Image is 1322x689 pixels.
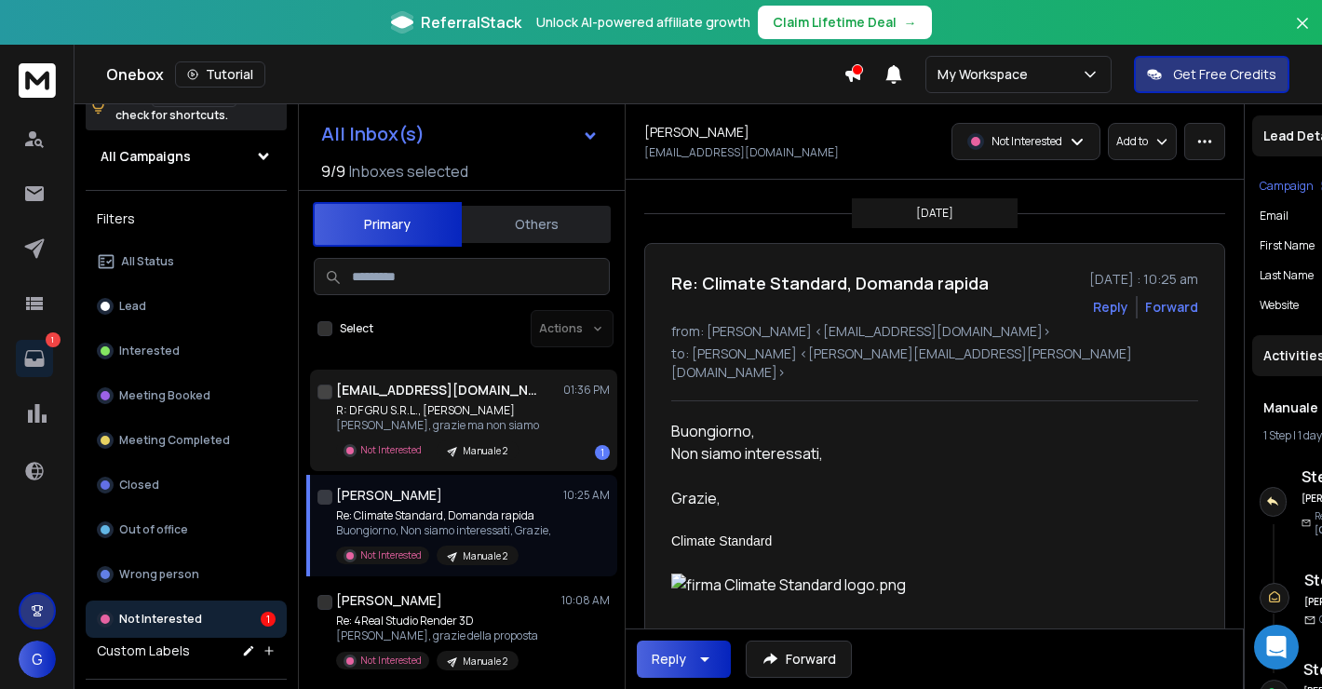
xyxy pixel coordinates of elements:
button: Meeting Booked [86,377,287,414]
span: → [904,13,917,32]
button: All Campaigns [86,138,287,175]
button: Lead [86,288,287,325]
p: Manuale 2 [463,444,507,458]
p: Not Interested [119,612,202,627]
h1: All Campaigns [101,147,191,166]
h1: [PERSON_NAME] [336,591,442,610]
p: Email [1260,209,1288,223]
p: 1 [46,332,61,347]
div: Reply [652,650,686,669]
p: [EMAIL_ADDRESS][DOMAIN_NAME] [644,145,839,160]
p: from: [PERSON_NAME] <[EMAIL_ADDRESS][DOMAIN_NAME]> [671,322,1198,341]
h1: [EMAIL_ADDRESS][DOMAIN_NAME] [336,381,541,399]
p: Not Interested [360,548,422,562]
p: Out of office [119,522,188,537]
p: Campaign [1260,179,1314,194]
p: [PERSON_NAME], grazie ma non siamo [336,418,539,433]
h1: [PERSON_NAME] [644,123,749,142]
div: Open Intercom Messenger [1254,625,1299,669]
button: Reply [637,641,731,678]
label: Select [340,321,373,336]
p: [DATE] [916,206,953,221]
p: My Workspace [938,65,1035,84]
button: Close banner [1290,11,1315,56]
p: Wrong person [119,567,199,582]
button: Not Interested1 [86,601,287,638]
p: 10:08 AM [561,593,610,608]
button: Tutorial [175,61,265,88]
button: Others [462,204,611,245]
p: 10:25 AM [563,488,610,503]
a: 1 [16,340,53,377]
p: Lead [119,299,146,314]
div: 1 [261,612,276,627]
img: firma Climate Standard logo.png [671,574,1183,596]
p: Add to [1116,134,1148,149]
button: Get Free Credits [1134,56,1289,93]
h1: [PERSON_NAME] [336,486,442,505]
p: Manuale 2 [463,655,507,669]
div: Climate Standard [671,532,1183,551]
button: Forward [746,641,852,678]
p: First Name [1260,238,1315,253]
h3: Inboxes selected [349,160,468,182]
div: Onebox [106,61,843,88]
p: Not Interested [360,654,422,668]
button: Wrong person [86,556,287,593]
button: Claim Lifetime Deal→ [758,6,932,39]
button: Meeting Completed [86,422,287,459]
p: Press to check for shortcuts. [115,88,252,125]
p: Re: Climate Standard, Domanda rapida [336,508,551,523]
p: to: [PERSON_NAME] <[PERSON_NAME][EMAIL_ADDRESS][PERSON_NAME][DOMAIN_NAME]> [671,344,1198,382]
p: Manuale 2 [463,549,507,563]
p: Unlock AI-powered affiliate growth [536,13,750,32]
button: Interested [86,332,287,370]
p: All Status [121,254,174,269]
p: Get Free Credits [1173,65,1276,84]
button: Closed [86,466,287,504]
button: G [19,641,56,678]
p: Meeting Booked [119,388,210,403]
p: Not Interested [991,134,1062,149]
span: 1 Step [1263,427,1291,443]
p: Closed [119,478,159,493]
p: Re: 4Real Studio Render 3D [336,614,538,628]
h1: All Inbox(s) [321,125,425,143]
button: Out of office [86,511,287,548]
p: R: DF GRU S.R.L., [PERSON_NAME] [336,403,539,418]
button: Reply [1093,298,1128,317]
p: [PERSON_NAME], grazie della proposta [336,628,538,643]
p: Last Name [1260,268,1314,283]
p: Meeting Completed [119,433,230,448]
div: 1 [595,445,610,460]
p: Interested [119,344,180,358]
h3: Custom Labels [97,642,190,660]
p: 01:36 PM [563,383,610,398]
h1: Re: Climate Standard, Domanda rapida [671,270,989,296]
p: Not Interested [360,443,422,457]
span: ReferralStack [421,11,521,34]
p: website [1260,298,1299,313]
h3: Filters [86,206,287,232]
p: [DATE] : 10:25 am [1089,270,1198,289]
button: All Status [86,243,287,280]
div: Buongiorno, [671,420,1183,442]
button: Primary [313,202,462,247]
div: Forward [1145,298,1198,317]
p: Buongiorno, Non siamo interessati, Grazie, [336,523,551,538]
span: 9 / 9 [321,160,345,182]
button: All Inbox(s) [306,115,614,153]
